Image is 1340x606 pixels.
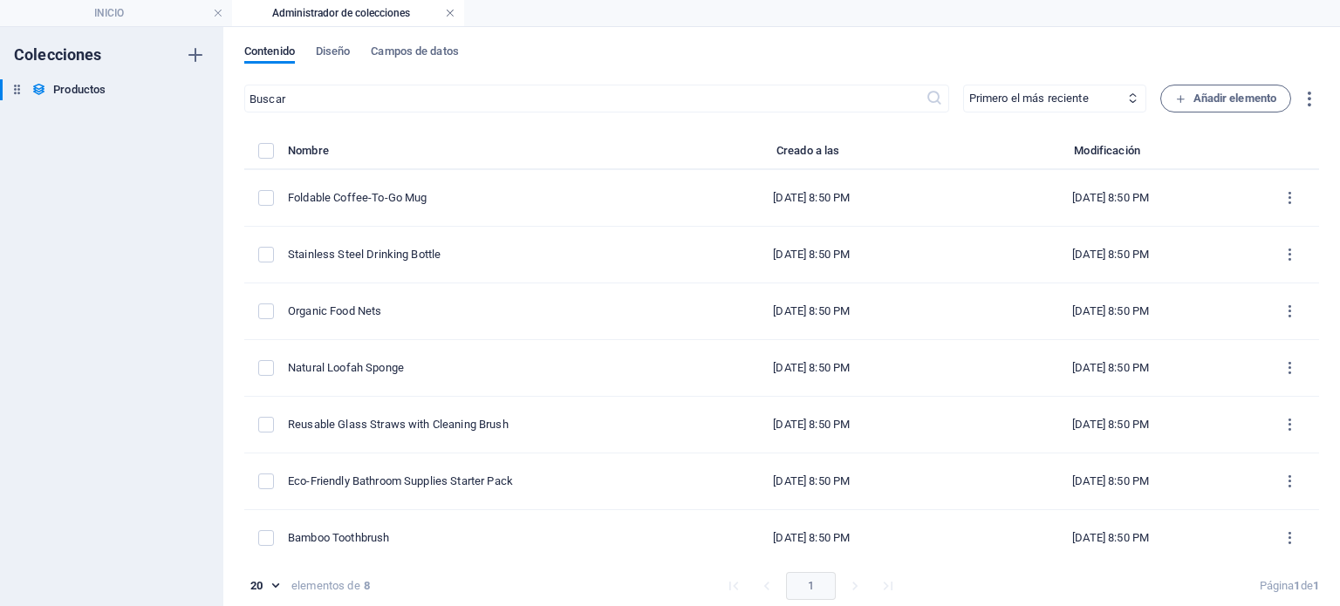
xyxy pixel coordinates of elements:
[1175,88,1277,109] span: Añadir elemento
[288,247,648,262] div: Stainless Steel Drinking Bottle
[662,140,961,170] th: Creado a las
[288,303,648,319] div: Organic Food Nets
[371,41,458,65] span: Campos de datos
[232,3,464,23] h4: Administrador de colecciones
[975,303,1247,319] div: [DATE] 8:50 PM
[676,473,947,489] div: [DATE] 8:50 PM
[288,417,648,432] div: Reusable Glass Straws with Cleaning Brush
[676,530,947,546] div: [DATE] 8:50 PM
[291,578,360,594] div: elementos de
[1160,85,1292,112] button: Añadir elemento
[364,578,370,594] strong: 8
[975,530,1247,546] div: [DATE] 8:50 PM
[676,303,947,319] div: [DATE] 8:50 PM
[717,572,905,600] nav: pagination navigation
[975,360,1247,376] div: [DATE] 8:50 PM
[185,44,206,65] i: Crear colección
[676,417,947,432] div: [DATE] 8:50 PM
[1313,579,1319,592] strong: 1
[244,85,926,112] input: Buscar
[288,140,662,170] th: Nombre
[1260,578,1319,594] div: Página de
[975,247,1247,262] div: [DATE] 8:50 PM
[786,572,836,600] button: page 1
[288,190,648,206] div: Foldable Coffee-To-Go Mug
[975,417,1247,432] div: [DATE] 8:50 PM
[975,190,1247,206] div: [DATE] 8:50 PM
[288,360,648,376] div: Natural Loofah Sponge
[244,578,284,594] div: 20
[288,530,648,546] div: Bamboo Toothbrush
[961,140,1261,170] th: Modificación
[316,41,351,65] span: Diseño
[14,44,102,65] h6: Colecciones
[676,247,947,262] div: [DATE] 8:50 PM
[1294,579,1300,592] strong: 1
[975,473,1247,489] div: [DATE] 8:50 PM
[288,473,648,489] div: Eco-Friendly Bathroom Supplies Starter Pack
[244,41,295,65] span: Contenido
[676,360,947,376] div: [DATE] 8:50 PM
[676,190,947,206] div: [DATE] 8:50 PM
[53,79,106,100] h6: Productos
